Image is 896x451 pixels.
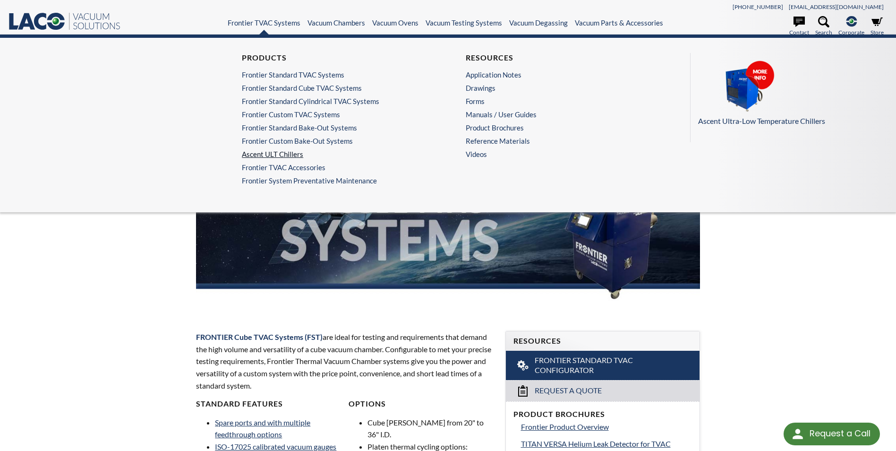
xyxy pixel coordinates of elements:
img: Ascent_Chillers_Pods__LVS_.png [698,61,793,113]
a: Vacuum Ovens [372,18,418,27]
a: [EMAIL_ADDRESS][DOMAIN_NAME] [789,3,884,10]
h4: Options [349,399,494,409]
span: FRONTIER Cube TVAC Systems (FST) [196,332,323,341]
h4: Products [242,53,425,63]
span: Frontier Product Overview [521,422,609,431]
a: Frontier TVAC Systems [228,18,300,27]
a: Frontier TVAC Accessories [242,163,425,172]
a: Frontier Standard Bake-Out Systems [242,123,425,132]
a: Frontier Custom Bake-Out Systems [242,137,425,145]
a: Frontier Standard Cylindrical TVAC Systems [242,97,425,105]
li: Cube [PERSON_NAME] from 20" to 36" I.D. [367,416,494,441]
a: Frontier Product Overview [521,421,692,433]
a: Ascent ULT Chillers [242,150,425,158]
a: Frontier System Preventative Maintenance [242,176,430,185]
p: are ideal for testing and requirements that demand the high volume and versatility of a cube vacu... [196,331,494,391]
h4: Resources [466,53,649,63]
img: round button [790,426,805,442]
a: Store [870,16,884,37]
h4: Product Brochures [513,409,692,419]
a: Product Brochures [466,123,649,132]
a: Vacuum Parts & Accessories [575,18,663,27]
a: Forms [466,97,649,105]
div: Request a Call [784,423,880,445]
a: Drawings [466,84,649,92]
h4: Standard Features [196,399,341,409]
a: Spare ports and with multiple feedthrough options [215,418,310,439]
a: Frontier Standard Cube TVAC Systems [242,84,425,92]
a: Vacuum Degassing [509,18,568,27]
span: Request a Quote [535,386,602,396]
a: Frontier Custom TVAC Systems [242,110,425,119]
a: Ascent Ultra-Low Temperature Chillers [698,61,878,127]
a: Frontier Standard TVAC Configurator [506,351,700,380]
span: Corporate [838,28,864,37]
a: Videos [466,150,654,158]
img: FST Cube TVAC Systems header [196,112,700,313]
a: ISO-17025 calibrated vacuum gauges [215,442,336,451]
a: Vacuum Testing Systems [426,18,502,27]
a: [PHONE_NUMBER] [733,3,783,10]
a: Application Notes [466,70,649,79]
h4: Resources [513,336,692,346]
a: Manuals / User Guides [466,110,649,119]
a: Request a Quote [506,380,700,401]
a: Frontier Standard TVAC Systems [242,70,425,79]
a: Reference Materials [466,137,649,145]
a: Contact [789,16,809,37]
a: Search [815,16,832,37]
span: Frontier Standard TVAC Configurator [535,356,672,375]
a: Vacuum Chambers [307,18,365,27]
div: Request a Call [810,423,870,444]
p: Ascent Ultra-Low Temperature Chillers [698,115,878,127]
